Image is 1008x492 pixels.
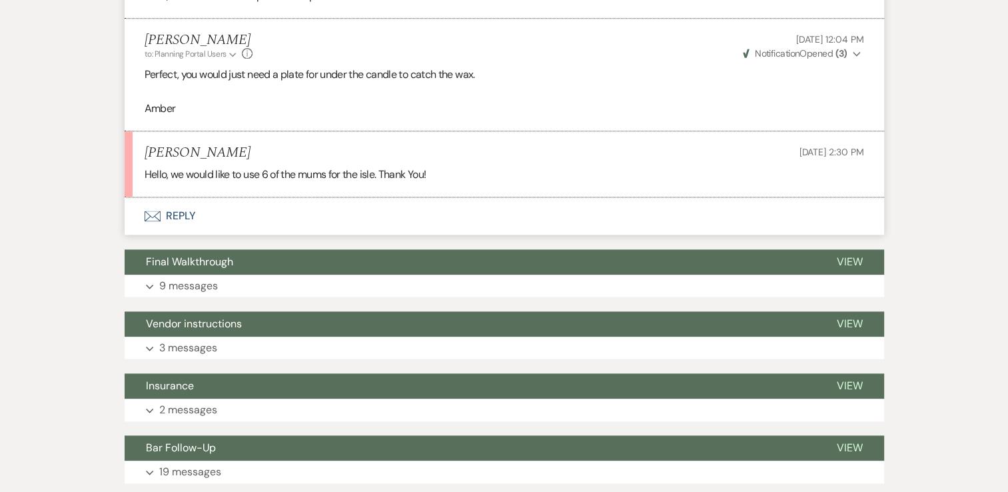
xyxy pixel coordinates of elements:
[159,463,221,481] p: 19 messages
[837,317,863,331] span: View
[159,277,218,295] p: 9 messages
[145,66,864,83] p: Perfect, you would just need a plate for under the candle to catch the wax.
[125,197,884,235] button: Reply
[145,49,227,59] span: to: Planning Portal Users
[796,33,864,45] span: [DATE] 12:04 PM
[837,255,863,269] span: View
[755,47,799,59] span: Notification
[145,32,253,49] h5: [PERSON_NAME]
[125,399,884,421] button: 2 messages
[741,47,864,61] button: NotificationOpened (3)
[125,311,815,337] button: Vendor instructions
[815,311,884,337] button: View
[125,275,884,297] button: 9 messages
[799,146,863,158] span: [DATE] 2:30 PM
[145,100,864,117] p: Amber
[146,379,194,393] span: Insurance
[125,337,884,359] button: 3 messages
[835,47,847,59] strong: ( 3 )
[815,373,884,399] button: View
[159,339,217,357] p: 3 messages
[837,379,863,393] span: View
[145,166,864,183] p: Hello, we would like to use 6 of the mums for the isle. Thank You!
[837,441,863,455] span: View
[125,373,815,399] button: Insurance
[159,401,217,419] p: 2 messages
[146,255,233,269] span: Final Walkthrough
[125,435,815,461] button: Bar Follow-Up
[815,249,884,275] button: View
[125,461,884,483] button: 19 messages
[146,441,216,455] span: Bar Follow-Up
[145,145,251,161] h5: [PERSON_NAME]
[815,435,884,461] button: View
[125,249,815,275] button: Final Walkthrough
[743,47,847,59] span: Opened
[146,317,242,331] span: Vendor instructions
[145,48,239,60] button: to: Planning Portal Users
